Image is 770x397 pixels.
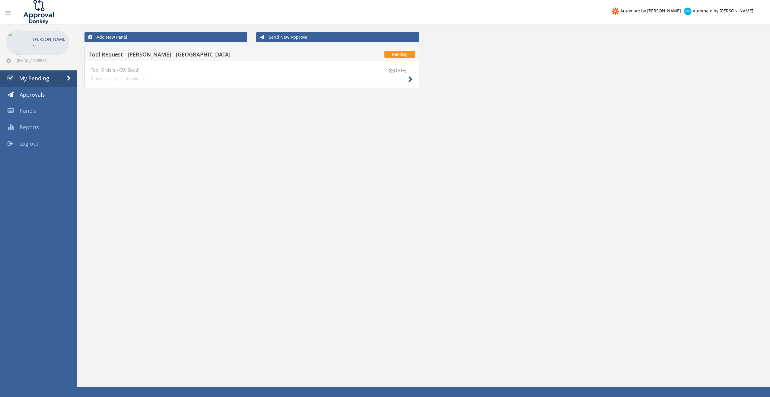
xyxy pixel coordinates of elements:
span: Automate by [PERSON_NAME] [620,8,681,14]
span: Panels [20,107,37,114]
small: 31 minutes ago [91,76,117,81]
img: xero-logo.png [684,8,692,15]
span: My Pending [19,75,49,82]
span: [EMAIL_ADDRESS][DOMAIN_NAME] [17,58,68,63]
span: Log out [19,140,38,147]
small: [DATE] [383,67,413,74]
p: [PERSON_NAME] [33,35,66,50]
h5: Tool Request - [PERSON_NAME] - [GEOGRAPHIC_DATA] [89,52,317,59]
h4: Tool Orders - CUI South [91,67,413,73]
span: Pending [384,51,415,58]
small: 0 comments... [126,76,149,81]
img: zapier-logomark.png [612,8,619,15]
span: Automate by [PERSON_NAME] [693,8,753,14]
a: Send New Approval [256,32,419,42]
span: Reports [20,124,39,131]
a: Add New Panel [84,32,247,42]
span: Approvals [20,91,45,98]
